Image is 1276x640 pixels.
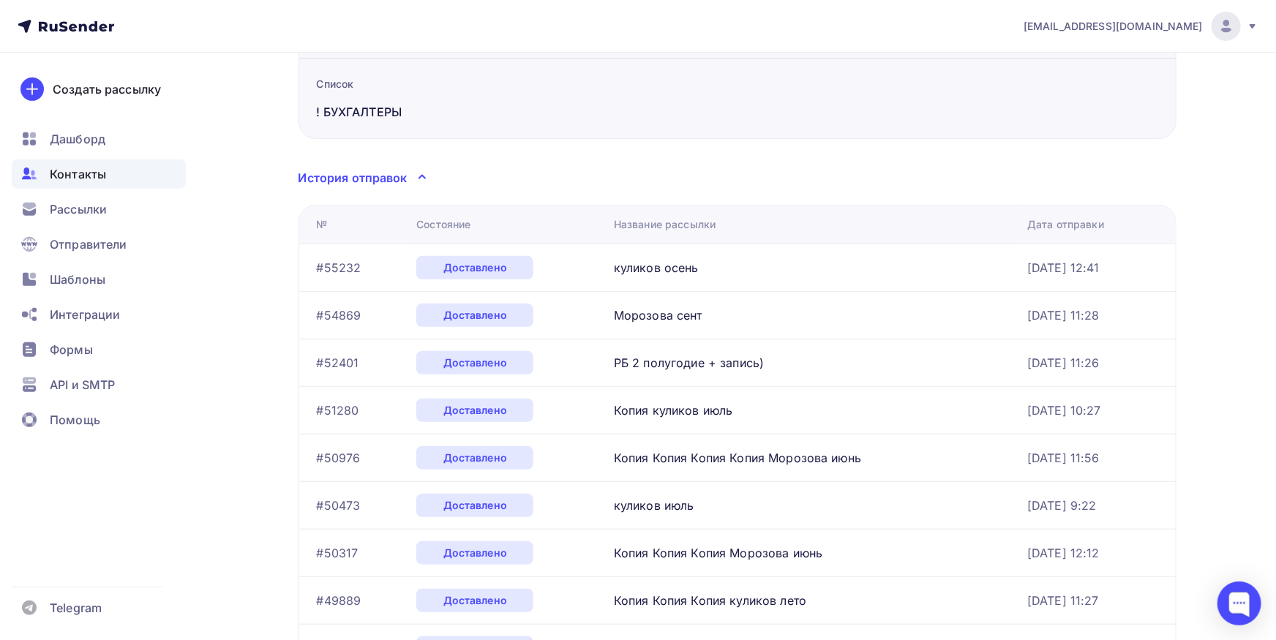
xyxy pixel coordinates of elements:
span: Дашборд [50,130,105,148]
span: Контакты [50,165,106,183]
div: Доставлено [416,589,533,612]
div: Список [317,77,569,91]
span: Шаблоны [50,271,105,288]
div: История отправок [299,169,408,187]
span: Формы [50,341,93,358]
a: Контакты [12,159,186,189]
div: #49889 [317,592,361,609]
div: Доставлено [416,256,533,279]
div: Название рассылки [614,217,716,232]
div: ! БУХГАЛТЕРЫ [317,103,569,121]
div: Доставлено [416,304,533,327]
div: [DATE] 9:22 [1027,497,1097,514]
div: [DATE] 12:12 [1027,544,1100,562]
div: #51280 [317,402,359,419]
div: Доставлено [416,494,533,517]
div: № [317,217,328,232]
a: Отправители [12,230,186,259]
span: Рассылки [50,200,107,218]
div: Состояние [416,217,470,232]
div: [DATE] 11:28 [1027,306,1100,324]
div: [DATE] 11:27 [1027,592,1099,609]
span: Интеграции [50,306,120,323]
div: Доставлено [416,351,533,374]
div: #50976 [317,449,361,467]
div: #52401 [317,354,359,372]
a: РБ 2 полугодие + запись) [614,355,764,370]
a: [EMAIL_ADDRESS][DOMAIN_NAME] [1024,12,1258,41]
a: Морозова сент [614,308,702,323]
div: [DATE] 10:27 [1027,402,1101,419]
a: Копия Копия Копия куликов лето [614,593,806,608]
a: куликов июль [614,498,694,513]
div: #55232 [317,259,361,276]
span: [EMAIL_ADDRESS][DOMAIN_NAME] [1024,19,1203,34]
span: Telegram [50,599,102,617]
div: Дата отправки [1027,217,1104,232]
div: Доставлено [416,399,533,422]
a: Шаблоны [12,265,186,294]
div: #50317 [317,544,359,562]
a: Дашборд [12,124,186,154]
span: Помощь [50,411,100,429]
span: Отправители [50,236,127,253]
div: Создать рассылку [53,80,161,98]
div: [DATE] 11:26 [1027,354,1100,372]
a: Формы [12,335,186,364]
div: Доставлено [416,541,533,565]
div: #50473 [317,497,361,514]
div: [DATE] 12:41 [1027,259,1100,276]
div: [DATE] 11:56 [1027,449,1100,467]
div: #54869 [317,306,361,324]
a: Копия куликов июль [614,403,733,418]
a: Рассылки [12,195,186,224]
span: API и SMTP [50,376,115,394]
a: Копия Копия Копия Морозова июнь [614,546,822,560]
a: Копия Копия Копия Копия Морозова июнь [614,451,861,465]
div: Доставлено [416,446,533,470]
a: куликов осень [614,260,699,275]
